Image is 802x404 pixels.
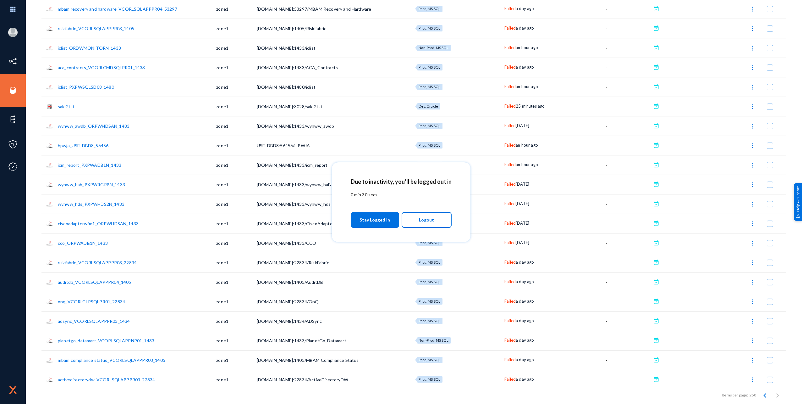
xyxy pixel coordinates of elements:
span: Logout [419,215,434,225]
button: Stay Logged In [351,212,399,228]
h2: Due to inactivity, you’ll be logged out in [351,178,452,185]
p: 0 min 30 secs [351,191,452,198]
span: Stay Logged In [360,214,390,226]
button: Logout [402,212,452,228]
